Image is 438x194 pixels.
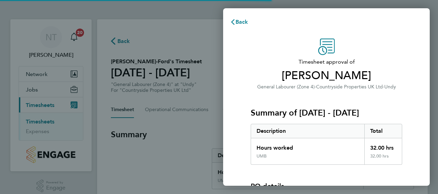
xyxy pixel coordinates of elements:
[364,138,402,153] div: 32.00 hrs
[316,84,383,90] span: Countryside Properties UK Ltd
[257,153,267,159] div: UMB
[251,58,402,66] span: Timesheet approval of
[251,138,364,153] div: Hours worked
[251,124,402,165] div: Summary of 22 - 28 Sep 2025
[384,84,396,90] span: Undy
[364,153,402,164] div: 32.00 hrs
[315,84,316,90] span: ·
[364,124,402,138] div: Total
[251,124,364,138] div: Description
[251,107,402,118] h3: Summary of [DATE] - [DATE]
[251,69,402,83] span: [PERSON_NAME]
[251,181,284,191] h4: PO details
[257,84,315,90] span: General Labourer (Zone 4)
[236,19,248,25] span: Back
[223,15,255,29] button: Back
[383,84,384,90] span: ·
